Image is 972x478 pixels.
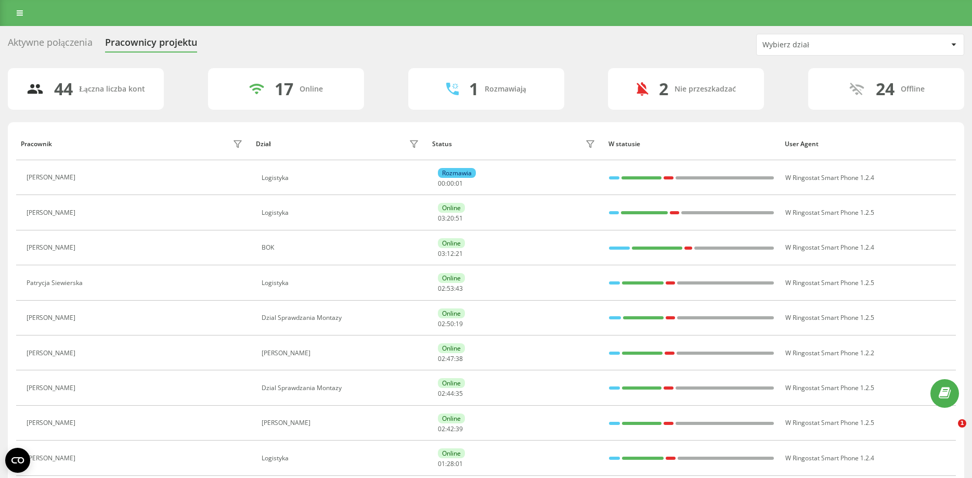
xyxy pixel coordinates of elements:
[438,285,463,292] div: : :
[438,238,465,248] div: Online
[438,249,445,258] span: 03
[447,284,454,293] span: 53
[438,448,465,458] div: Online
[456,284,463,293] span: 43
[8,37,93,53] div: Aktywne połączenia
[262,419,422,427] div: [PERSON_NAME]
[447,424,454,433] span: 42
[27,384,78,392] div: [PERSON_NAME]
[438,390,463,397] div: : :
[79,85,145,94] div: Łączna liczba kont
[456,249,463,258] span: 21
[262,455,422,462] div: Logistyka
[438,284,445,293] span: 02
[438,389,445,398] span: 02
[5,448,30,473] button: Open CMP widget
[785,278,874,287] span: W Ringostat Smart Phone 1.2.5
[262,244,422,251] div: BOK
[438,273,465,283] div: Online
[262,384,422,392] div: Dzial Sprawdzania Montazy
[438,319,445,328] span: 02
[432,140,452,148] div: Status
[438,424,445,433] span: 02
[447,459,454,468] span: 28
[785,383,874,392] span: W Ringostat Smart Phone 1.2.5
[438,425,463,433] div: : :
[447,214,454,223] span: 20
[438,378,465,388] div: Online
[785,243,874,252] span: W Ringostat Smart Phone 1.2.4
[456,319,463,328] span: 19
[762,41,887,49] div: Wybierz dział
[438,250,463,257] div: : :
[785,418,874,427] span: W Ringostat Smart Phone 1.2.5
[438,215,463,222] div: : :
[438,320,463,328] div: : :
[456,424,463,433] span: 39
[608,140,775,148] div: W statusie
[27,174,78,181] div: [PERSON_NAME]
[785,454,874,462] span: W Ringostat Smart Phone 1.2.4
[438,355,463,363] div: : :
[876,79,895,99] div: 24
[447,354,454,363] span: 47
[275,79,293,99] div: 17
[262,209,422,216] div: Logistyka
[456,179,463,188] span: 01
[456,354,463,363] span: 38
[937,419,962,444] iframe: Intercom live chat
[262,314,422,321] div: Dzial Sprawdzania Montazy
[21,140,52,148] div: Pracownik
[262,279,422,287] div: Logistyka
[659,79,668,99] div: 2
[27,279,85,287] div: Patrycja Siewierska
[27,314,78,321] div: [PERSON_NAME]
[438,203,465,213] div: Online
[438,343,465,353] div: Online
[438,354,445,363] span: 02
[785,348,874,357] span: W Ringostat Smart Phone 1.2.2
[438,460,463,468] div: : :
[54,79,73,99] div: 44
[785,140,951,148] div: User Agent
[438,214,445,223] span: 03
[27,209,78,216] div: [PERSON_NAME]
[438,180,463,187] div: : :
[469,79,478,99] div: 1
[447,179,454,188] span: 00
[438,308,465,318] div: Online
[105,37,197,53] div: Pracownicy projektu
[438,179,445,188] span: 00
[456,459,463,468] span: 01
[958,419,966,428] span: 1
[785,208,874,217] span: W Ringostat Smart Phone 1.2.5
[27,350,78,357] div: [PERSON_NAME]
[27,244,78,251] div: [PERSON_NAME]
[438,168,476,178] div: Rozmawia
[901,85,925,94] div: Offline
[785,313,874,322] span: W Ringostat Smart Phone 1.2.5
[300,85,323,94] div: Online
[447,319,454,328] span: 50
[438,414,465,423] div: Online
[27,419,78,427] div: [PERSON_NAME]
[785,173,874,182] span: W Ringostat Smart Phone 1.2.4
[262,174,422,182] div: Logistyka
[456,214,463,223] span: 51
[485,85,526,94] div: Rozmawiają
[438,459,445,468] span: 01
[456,389,463,398] span: 35
[447,389,454,398] span: 44
[675,85,736,94] div: Nie przeszkadzać
[256,140,270,148] div: Dział
[262,350,422,357] div: [PERSON_NAME]
[27,455,78,462] div: [PERSON_NAME]
[447,249,454,258] span: 12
